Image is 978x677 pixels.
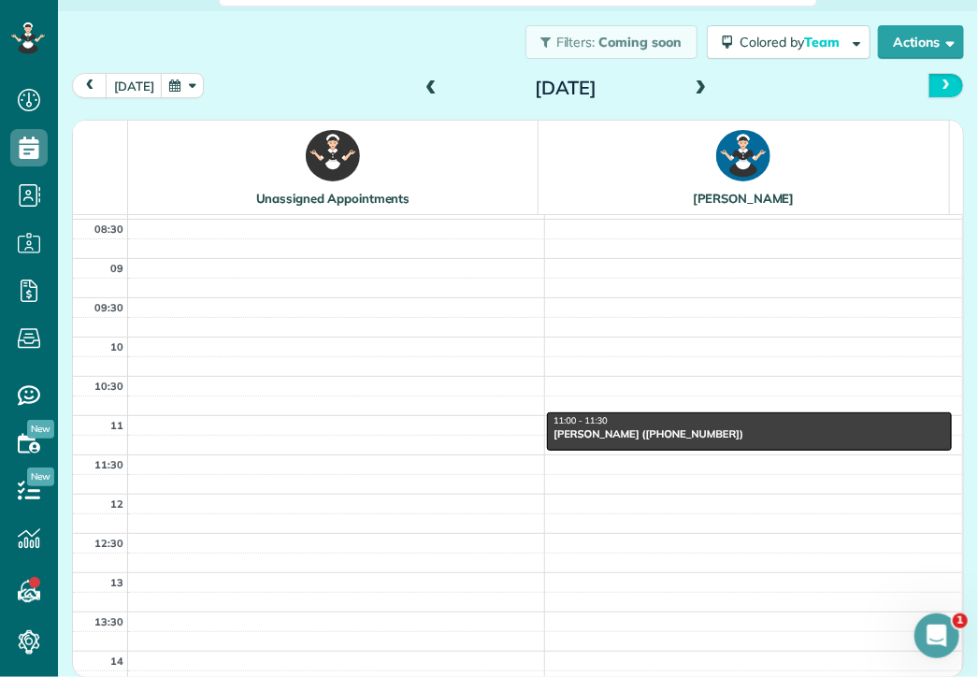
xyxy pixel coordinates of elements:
[94,223,123,236] span: 08:30
[27,420,54,439] span: New
[804,34,842,50] span: Team
[110,419,123,432] span: 11
[94,458,123,471] span: 11:30
[598,34,683,50] span: Coming soon
[740,34,846,50] span: Colored by
[128,121,539,214] th: Unassigned Appointments
[878,25,964,59] button: Actions
[110,655,123,668] span: 14
[110,576,123,589] span: 13
[106,73,163,98] button: [DATE]
[110,497,123,511] span: 12
[94,537,123,550] span: 12:30
[449,78,683,98] h2: [DATE]
[94,380,123,393] span: 10:30
[72,73,108,98] button: prev
[928,73,964,98] button: next
[914,613,959,658] iframe: Intercom live chat
[306,130,360,181] img: !
[556,34,596,50] span: Filters:
[553,427,946,440] div: [PERSON_NAME] ([PHONE_NUMBER])
[110,262,123,275] span: 09
[94,615,123,628] span: 13:30
[94,301,123,314] span: 09:30
[110,340,123,353] span: 10
[707,25,870,59] button: Colored byTeam
[953,613,968,628] span: 1
[27,468,54,486] span: New
[716,130,770,181] img: CM
[554,416,608,426] span: 11:00 - 11:30
[539,121,949,214] th: [PERSON_NAME]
